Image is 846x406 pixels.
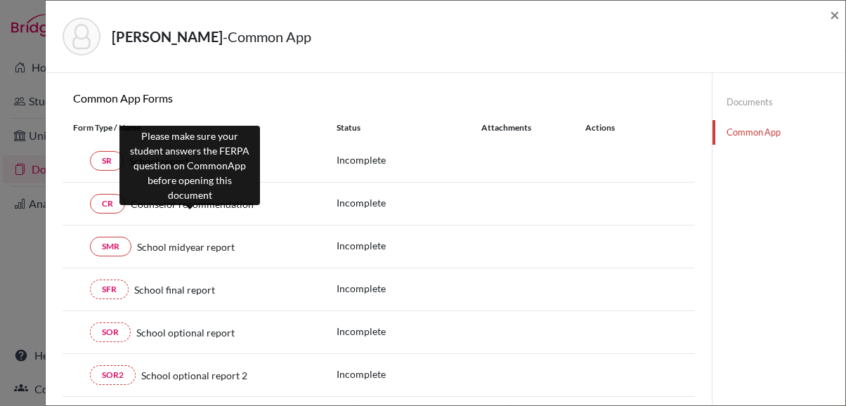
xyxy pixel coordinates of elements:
[830,4,840,25] span: ×
[136,325,235,340] span: School optional report
[90,322,131,342] a: SOR
[337,281,481,296] p: Incomplete
[712,120,845,145] a: Common App
[830,6,840,23] button: Close
[134,282,215,297] span: School final report
[90,237,131,256] a: SMR
[712,90,845,114] a: Documents
[481,122,568,134] div: Attachments
[90,151,124,171] a: SR
[90,280,129,299] a: SFR
[337,122,481,134] div: Status
[337,238,481,253] p: Incomplete
[568,122,656,134] div: Actions
[223,28,311,45] span: - Common App
[63,91,379,105] h6: Common App Forms
[119,126,260,205] div: Please make sure your student answers the FERPA question on CommonApp before opening this document
[337,367,481,381] p: Incomplete
[337,195,481,210] p: Incomplete
[337,152,481,167] p: Incomplete
[63,122,326,134] div: Form Type / Name
[90,365,136,385] a: SOR2
[112,28,223,45] strong: [PERSON_NAME]
[337,324,481,339] p: Incomplete
[90,194,125,214] a: CR
[137,240,235,254] span: School midyear report
[141,368,247,383] span: School optional report 2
